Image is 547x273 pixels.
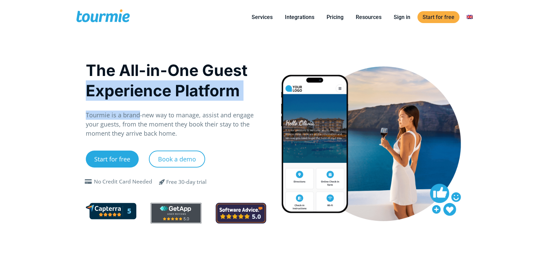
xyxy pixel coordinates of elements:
[149,151,205,168] a: Book a demo
[462,13,478,21] a: Switch to
[154,178,170,186] span: 
[321,13,349,21] a: Pricing
[86,60,267,101] h1: The All-in-One Guest Experience Platform
[166,178,207,186] div: Free 30-day trial
[83,179,94,184] span: 
[389,13,415,21] a: Sign in
[351,13,387,21] a: Resources
[247,13,278,21] a: Services
[417,11,460,23] a: Start for free
[94,178,152,186] div: No Credit Card Needed
[86,111,267,138] p: Tourmie is a brand-new way to manage, assist and engage your guests, from the moment they book th...
[86,151,139,168] a: Start for free
[280,13,319,21] a: Integrations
